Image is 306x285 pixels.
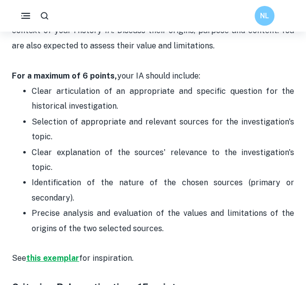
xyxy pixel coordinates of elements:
[259,10,270,21] h6: NL
[32,178,296,202] span: Identification of the nature of the chosen sources (primary or secondary).
[32,86,296,111] span: Clear articulation of an appropriate and specific question for the historical investigation.
[32,117,296,141] span: Selection of appropriate and relevant sources for the investigation's topic.
[12,71,200,81] span: your IA should include:
[79,253,133,263] span: for inspiration.
[12,253,26,263] span: See
[32,208,296,233] span: Precise analysis and evaluation of the values and limitations of the origins of the two selected ...
[12,71,117,81] strong: For a maximum of 6 points,
[26,253,79,263] a: this exemplar
[32,148,296,172] span: Clear explanation of the sources' relevance to the investigation's topic.
[255,6,274,26] button: NL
